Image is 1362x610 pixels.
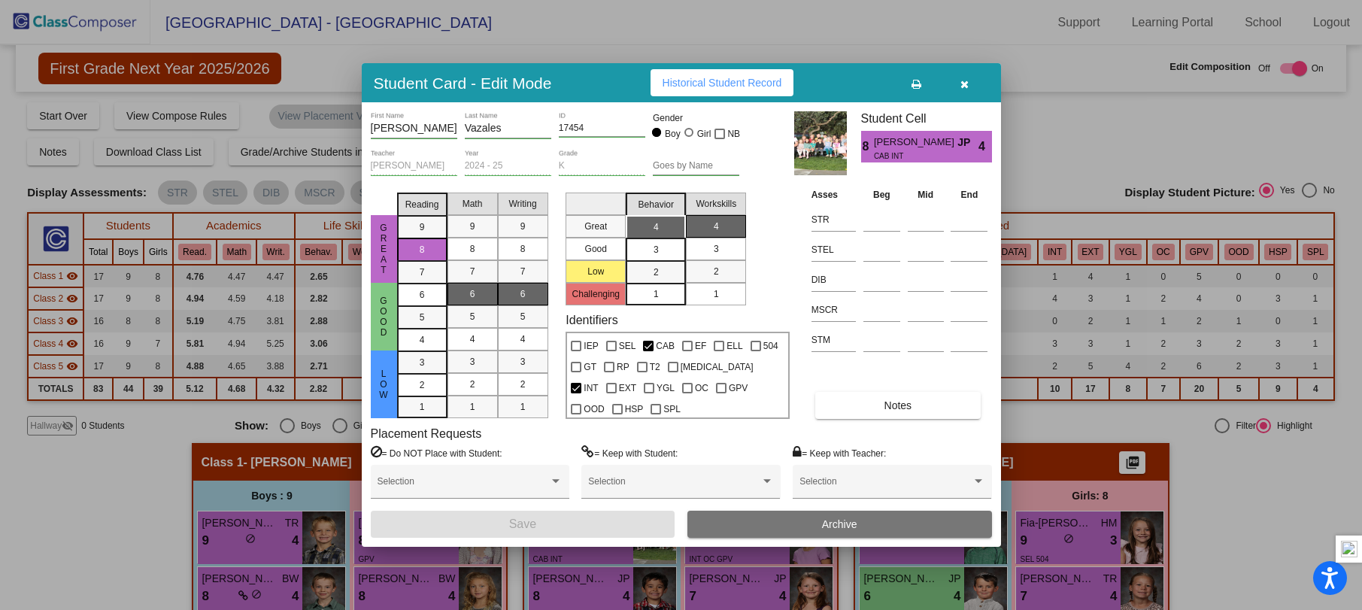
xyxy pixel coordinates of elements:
[520,378,526,391] span: 2
[520,287,526,301] span: 6
[687,511,992,538] button: Archive
[874,150,947,162] span: CAB INT
[520,332,526,346] span: 4
[811,329,856,351] input: assessment
[696,127,711,141] div: Girl
[714,242,719,256] span: 3
[729,379,748,397] span: GPV
[470,400,475,414] span: 1
[811,269,856,291] input: assessment
[470,220,475,233] span: 9
[371,161,457,171] input: teacher
[420,243,425,256] span: 8
[377,369,390,400] span: Low
[714,265,719,278] span: 2
[651,69,794,96] button: Historical Student Record
[581,445,678,460] label: = Keep with Student:
[584,337,598,355] span: IEP
[470,242,475,256] span: 8
[695,379,708,397] span: OC
[584,379,598,397] span: INT
[420,266,425,279] span: 7
[559,123,645,134] input: Enter ID
[520,355,526,369] span: 3
[947,187,991,203] th: End
[714,220,719,233] span: 4
[420,220,425,234] span: 9
[657,379,675,397] span: YGL
[371,426,482,441] label: Placement Requests
[696,197,736,211] span: Workskills
[874,135,957,150] span: [PERSON_NAME]
[639,198,674,211] span: Behavior
[619,337,636,355] span: SEL
[861,111,992,126] h3: Student Cell
[371,511,675,538] button: Save
[520,265,526,278] span: 7
[420,400,425,414] span: 1
[681,358,754,376] span: [MEDICAL_DATA]
[727,125,740,143] span: NB
[520,400,526,414] span: 1
[470,310,475,323] span: 5
[714,287,719,301] span: 1
[811,238,856,261] input: assessment
[509,517,536,530] span: Save
[861,138,874,156] span: 8
[727,337,742,355] span: ELL
[470,378,475,391] span: 2
[420,356,425,369] span: 3
[377,296,390,338] span: Good
[405,198,439,211] span: Reading
[815,392,981,419] button: Notes
[420,311,425,324] span: 5
[808,187,860,203] th: Asses
[619,379,636,397] span: EXT
[625,400,644,418] span: HSP
[811,299,856,321] input: assessment
[463,197,483,211] span: Math
[650,358,660,376] span: T2
[793,445,886,460] label: = Keep with Teacher:
[763,337,778,355] span: 504
[584,400,604,418] span: OOD
[653,111,739,125] mat-label: Gender
[470,355,475,369] span: 3
[420,288,425,302] span: 6
[584,358,596,376] span: GT
[654,287,659,301] span: 1
[470,332,475,346] span: 4
[617,358,629,376] span: RP
[664,127,681,141] div: Boy
[374,74,552,93] h3: Student Card - Edit Mode
[371,445,502,460] label: = Do NOT Place with Student:
[811,208,856,231] input: assessment
[884,399,912,411] span: Notes
[520,310,526,323] span: 5
[860,187,904,203] th: Beg
[566,313,617,327] label: Identifiers
[656,337,675,355] span: CAB
[520,242,526,256] span: 8
[559,161,645,171] input: grade
[420,378,425,392] span: 2
[654,220,659,234] span: 4
[663,77,782,89] span: Historical Student Record
[465,161,551,171] input: year
[654,243,659,256] span: 3
[470,265,475,278] span: 7
[653,161,739,171] input: goes by name
[978,138,991,156] span: 4
[377,223,390,275] span: Great
[420,333,425,347] span: 4
[957,135,978,150] span: JP
[663,400,681,418] span: SPL
[654,266,659,279] span: 2
[904,187,948,203] th: Mid
[695,337,706,355] span: EF
[470,287,475,301] span: 6
[508,197,536,211] span: Writing
[822,518,857,530] span: Archive
[520,220,526,233] span: 9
